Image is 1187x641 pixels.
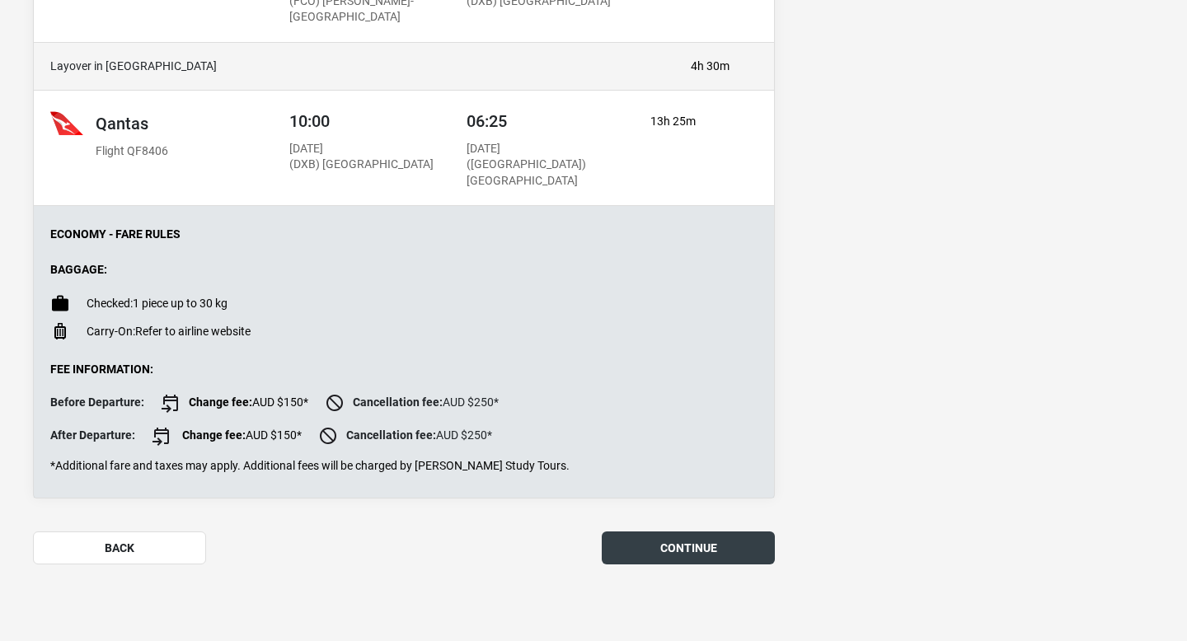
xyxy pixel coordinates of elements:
img: Qantas [50,107,83,140]
h4: Layover in [GEOGRAPHIC_DATA] [50,59,674,73]
p: Refer to airline website [87,325,251,339]
p: 1 piece up to 30 kg [87,297,228,311]
p: *Additional fare and taxes may apply. Additional fees will be charged by [PERSON_NAME] Study Tours. [50,459,758,473]
p: Flight QF8406 [96,143,168,160]
span: 10:00 [289,111,330,131]
span: AUD $150* [161,393,308,413]
button: continue [602,531,775,564]
p: 13h 25m [650,114,730,130]
strong: After Departure: [50,428,135,442]
span: Checked: [87,297,133,310]
strong: Before Departure: [50,395,144,409]
p: [DATE] [289,141,434,157]
p: (DXB) [GEOGRAPHIC_DATA] [289,157,434,173]
p: [DATE] [467,141,619,157]
span: AUD $250* [325,393,499,413]
p: 4h 30m [691,59,730,73]
span: 06:25 [467,111,507,131]
strong: Change fee: [182,428,246,441]
strong: Cancellation fee: [346,428,436,441]
p: Economy - Fare Rules [50,227,758,241]
strong: Change fee: [189,395,252,408]
span: AUD $250* [318,426,492,446]
strong: Cancellation fee: [353,395,443,408]
p: ([GEOGRAPHIC_DATA]) [GEOGRAPHIC_DATA] [467,157,619,189]
h2: Qantas [96,114,168,133]
strong: Fee Information: [50,363,153,376]
span: AUD $150* [152,426,302,446]
span: Carry-On: [87,325,135,338]
strong: Baggage: [50,263,107,276]
button: back [33,531,206,564]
